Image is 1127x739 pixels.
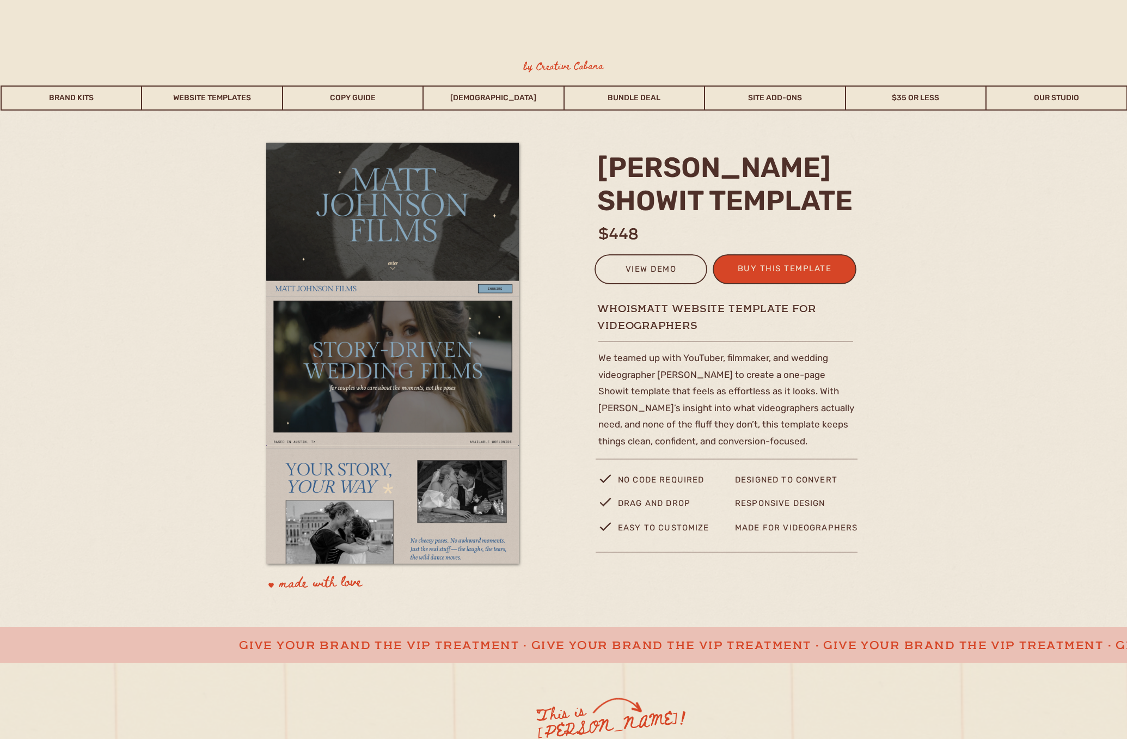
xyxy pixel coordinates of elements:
[279,572,434,597] p: made with love
[598,223,687,244] h1: $448
[514,58,613,75] h3: by Creative Cabana
[283,85,423,111] a: Copy Guide
[618,496,702,516] p: drag and drop
[142,85,282,111] a: Website Templates
[705,85,845,111] a: Site Add-Ons
[618,521,714,543] p: easy to customize
[618,473,716,494] p: no code required
[597,151,860,216] h2: [PERSON_NAME] Showit template
[735,473,857,494] p: designed to convert
[731,261,838,279] a: buy this template
[987,85,1126,111] a: Our Studio
[2,85,142,111] a: Brand Kits
[597,302,896,315] h1: whoismatt website template for videographers
[735,521,881,543] p: made for videographers
[565,85,705,111] a: Bundle Deal
[424,85,563,111] a: [DEMOGRAPHIC_DATA]
[602,262,700,280] a: view demo
[598,350,857,469] p: We teamed up with YouTuber, filmmaker, and wedding videographer [PERSON_NAME] to create a one-pag...
[735,496,833,516] p: Responsive design
[846,85,986,111] a: $35 or Less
